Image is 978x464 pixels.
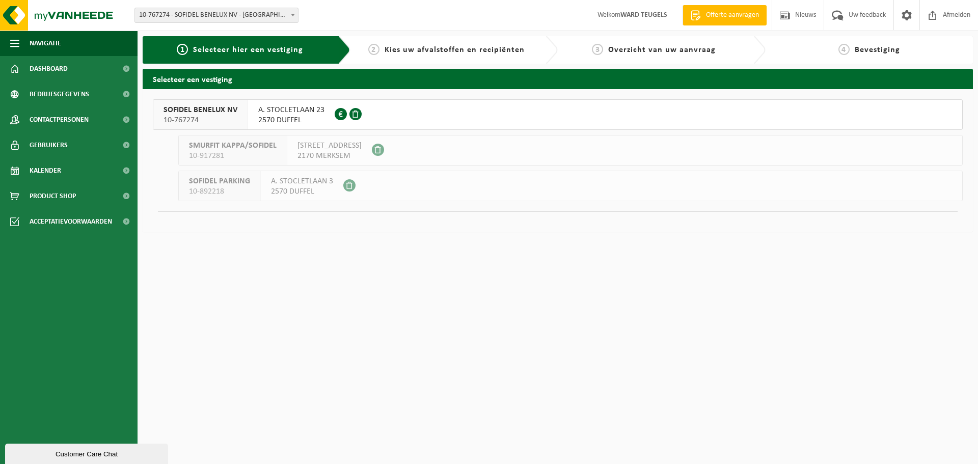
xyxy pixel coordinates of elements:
span: 4 [838,44,850,55]
span: 10-767274 - SOFIDEL BENELUX NV - DUFFEL [135,8,298,22]
span: Selecteer hier een vestiging [193,46,303,54]
span: Bedrijfsgegevens [30,81,89,107]
span: Offerte aanvragen [703,10,762,20]
span: Gebruikers [30,132,68,158]
span: Contactpersonen [30,107,89,132]
h2: Selecteer een vestiging [143,69,973,89]
span: 10-892218 [189,186,250,197]
span: Kies uw afvalstoffen en recipiënten [385,46,525,54]
span: A. STOCLETLAAN 3 [271,176,333,186]
span: 1 [177,44,188,55]
span: Dashboard [30,56,68,81]
span: SOFIDEL PARKING [189,176,250,186]
span: Overzicht van uw aanvraag [608,46,716,54]
span: 2570 DUFFEL [271,186,333,197]
span: Kalender [30,158,61,183]
span: SMURFIT KAPPA/SOFIDEL [189,141,277,151]
a: Offerte aanvragen [683,5,767,25]
span: Navigatie [30,31,61,56]
button: SOFIDEL BENELUX NV 10-767274 A. STOCLETLAAN 232570 DUFFEL [153,99,963,130]
span: 10-767274 [164,115,237,125]
span: A. STOCLETLAAN 23 [258,105,324,115]
iframe: chat widget [5,442,170,464]
span: Bevestiging [855,46,900,54]
strong: WARD TEUGELS [620,11,667,19]
span: 2 [368,44,379,55]
span: 10-917281 [189,151,277,161]
span: 10-767274 - SOFIDEL BENELUX NV - DUFFEL [134,8,298,23]
span: SOFIDEL BENELUX NV [164,105,237,115]
span: 3 [592,44,603,55]
span: Product Shop [30,183,76,209]
span: 2570 DUFFEL [258,115,324,125]
span: [STREET_ADDRESS] [297,141,362,151]
span: 2170 MERKSEM [297,151,362,161]
span: Acceptatievoorwaarden [30,209,112,234]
